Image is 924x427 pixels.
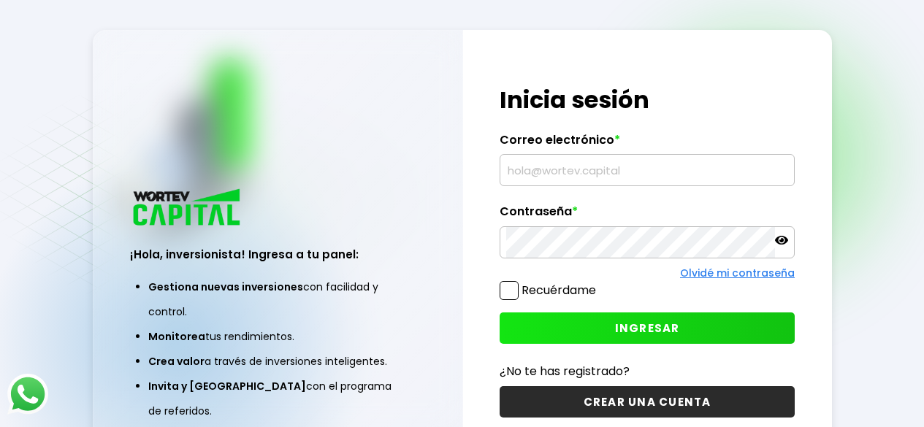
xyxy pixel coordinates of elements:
img: logo_wortev_capital [130,187,245,230]
button: INGRESAR [500,312,795,344]
span: Crea valor [148,354,205,369]
span: Invita y [GEOGRAPHIC_DATA] [148,379,306,393]
h1: Inicia sesión [500,82,795,118]
p: ¿No te has registrado? [500,362,795,380]
span: Gestiona nuevas inversiones [148,280,303,294]
label: Correo electrónico [500,133,795,155]
span: Monitorea [148,329,205,344]
li: a través de inversiones inteligentes. [148,349,407,374]
li: con facilidad y control. [148,274,407,324]
a: ¿No te has registrado?CREAR UNA CUENTA [500,362,795,418]
a: Olvidé mi contraseña [680,266,795,280]
img: logos_whatsapp-icon.242b2217.svg [7,374,48,415]
input: hola@wortev.capital [506,155,788,185]
li: tus rendimientos. [148,324,407,349]
li: con el programa de referidos. [148,374,407,423]
label: Contraseña [500,204,795,226]
h3: ¡Hola, inversionista! Ingresa a tu panel: [130,246,425,263]
label: Recuérdame [522,282,596,299]
span: INGRESAR [615,320,680,336]
button: CREAR UNA CUENTA [500,386,795,418]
